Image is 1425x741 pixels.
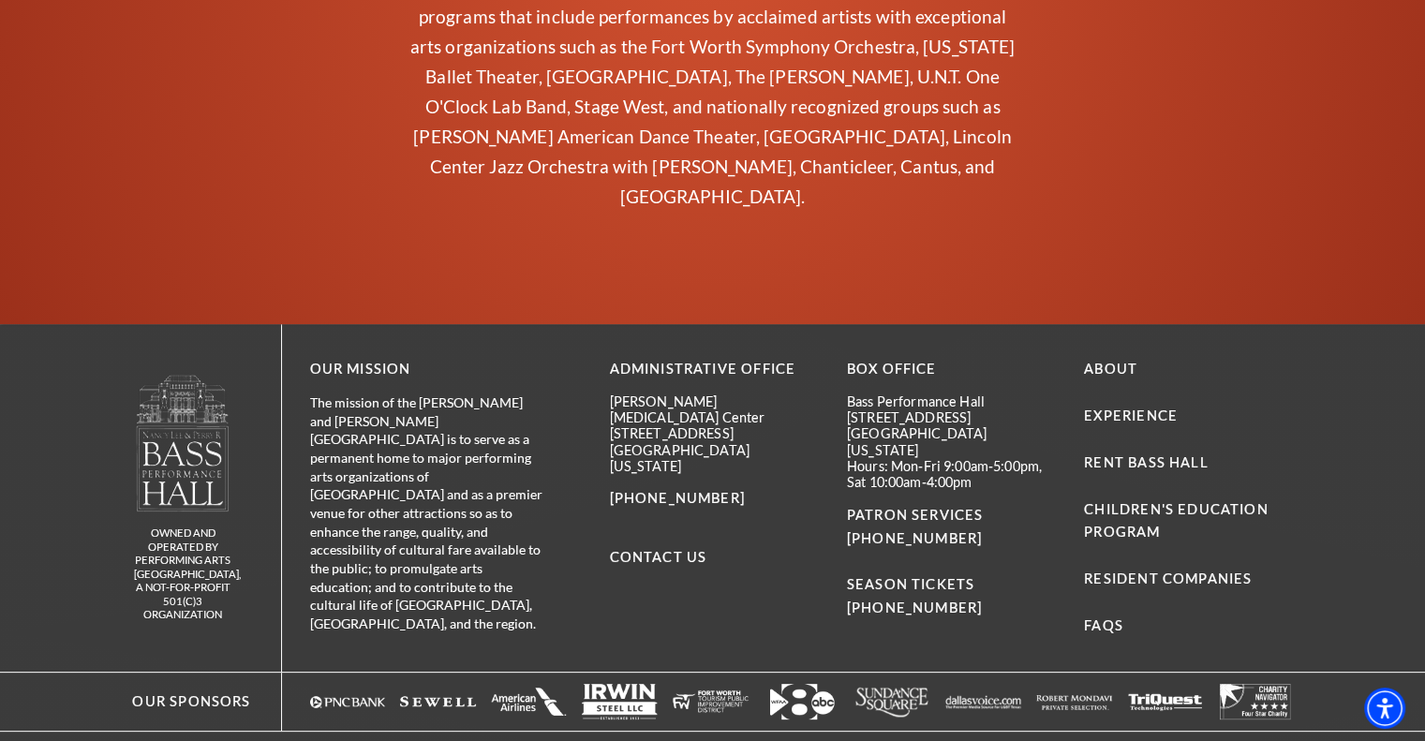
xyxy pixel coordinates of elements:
a: FAQs [1084,617,1123,633]
a: Logo of PNC Bank in white text with a triangular symbol. - open in a new tab - target website may... [310,684,386,719]
p: owned and operated by Performing Arts [GEOGRAPHIC_DATA], A NOT-FOR-PROFIT 501(C)3 ORGANIZATION [134,526,232,622]
p: PATRON SERVICES [PHONE_NUMBER] [847,504,1056,551]
p: Administrative Office [610,358,819,381]
img: Logo of Sundance Square, featuring stylized text in white. [854,684,930,719]
p: Bass Performance Hall [847,393,1056,409]
a: Logo of Irwin Steel LLC, featuring the company name in bold letters with a simple design. - open ... [582,684,658,719]
img: The image features a simple white background with text that appears to be a logo or brand name. [945,684,1021,719]
a: Rent Bass Hall [1084,454,1208,470]
p: OUR MISSION [310,358,544,381]
a: Experience [1084,408,1178,423]
img: The image is completely blank or white. [1218,684,1294,719]
p: [GEOGRAPHIC_DATA][US_STATE] [847,425,1056,458]
p: SEASON TICKETS [PHONE_NUMBER] [847,550,1056,620]
p: [PERSON_NAME][MEDICAL_DATA] Center [610,393,819,426]
img: The image is completely blank or white. [1036,684,1112,719]
a: The image is completely blank or white. - open in a new tab [1127,684,1203,719]
img: owned and operated by Performing Arts Fort Worth, A NOT-FOR-PROFIT 501(C)3 ORGANIZATION [135,374,230,511]
a: Children's Education Program [1084,501,1268,541]
p: [GEOGRAPHIC_DATA][US_STATE] [610,442,819,475]
img: Logo featuring the number "8" with an arrow and "abc" in a modern design. [764,684,839,719]
a: The image is completely blank or white. - open in a new tab [1036,684,1112,719]
p: Hours: Mon-Fri 9:00am-5:00pm, Sat 10:00am-4:00pm [847,458,1056,491]
div: Accessibility Menu [1364,688,1405,729]
a: The image features a simple white background with text that appears to be a logo or brand name. -... [945,684,1021,719]
a: Resident Companies [1084,571,1252,586]
img: The image is completely blank or white. [491,684,567,719]
p: Our Sponsors [114,690,250,714]
img: Logo of PNC Bank in white text with a triangular symbol. [310,684,386,719]
p: [STREET_ADDRESS] [610,425,819,441]
img: The image is completely blank or white. [673,684,749,719]
a: The image is completely blank or white. - open in a new tab [400,684,476,719]
a: The image is completely blank or white. - open in a new tab [1218,684,1294,719]
a: The image is completely blank or white. - open in a new tab [491,684,567,719]
a: Contact Us [610,549,707,565]
img: The image is completely blank or white. [400,684,476,719]
a: Logo of Sundance Square, featuring stylized text in white. - open in a new tab [854,684,930,719]
p: [STREET_ADDRESS] [847,409,1056,425]
img: Logo of Irwin Steel LLC, featuring the company name in bold letters with a simple design. [582,684,658,719]
a: Logo featuring the number "8" with an arrow and "abc" in a modern design. - open in a new tab [764,684,839,719]
p: [PHONE_NUMBER] [610,487,819,511]
img: The image is completely blank or white. [1127,684,1203,719]
p: BOX OFFICE [847,358,1056,381]
a: About [1084,361,1137,377]
p: The mission of the [PERSON_NAME] and [PERSON_NAME][GEOGRAPHIC_DATA] is to serve as a permanent ho... [310,393,544,633]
